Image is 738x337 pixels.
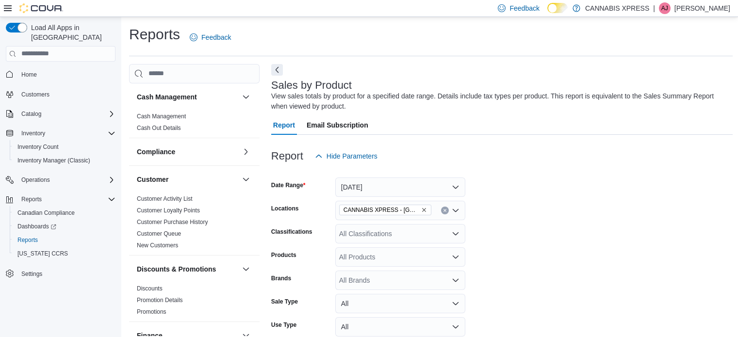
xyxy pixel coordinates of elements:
[17,174,115,186] span: Operations
[201,32,231,42] span: Feedback
[2,266,119,280] button: Settings
[137,297,183,304] a: Promotion Details
[327,151,377,161] span: Hide Parameters
[271,205,299,212] label: Locations
[137,195,193,202] a: Customer Activity List
[240,91,252,103] button: Cash Management
[547,3,568,13] input: Dark Mode
[14,221,60,232] a: Dashboards
[10,154,119,167] button: Inventory Manager (Classic)
[271,181,306,189] label: Date Range
[2,87,119,101] button: Customers
[21,110,41,118] span: Catalog
[137,124,181,132] span: Cash Out Details
[585,2,649,14] p: CANNABIS XPRESS
[17,193,46,205] button: Reports
[335,294,465,313] button: All
[547,13,548,14] span: Dark Mode
[10,206,119,220] button: Canadian Compliance
[335,177,465,197] button: [DATE]
[335,317,465,337] button: All
[137,230,181,238] span: Customer Queue
[17,68,115,80] span: Home
[271,298,298,305] label: Sale Type
[17,193,115,205] span: Reports
[17,157,90,164] span: Inventory Manager (Classic)
[17,88,115,100] span: Customers
[137,207,200,214] a: Customer Loyalty Points
[21,176,50,184] span: Operations
[271,321,296,329] label: Use Type
[19,3,63,13] img: Cova
[137,175,238,184] button: Customer
[240,174,252,185] button: Customer
[271,251,296,259] label: Products
[17,89,53,100] a: Customers
[14,234,115,246] span: Reports
[17,108,115,120] span: Catalog
[137,285,163,292] a: Discounts
[14,207,115,219] span: Canadian Compliance
[17,268,46,280] a: Settings
[21,71,37,79] span: Home
[14,207,79,219] a: Canadian Compliance
[21,129,45,137] span: Inventory
[311,146,381,166] button: Hide Parameters
[452,207,459,214] button: Open list of options
[271,228,312,236] label: Classifications
[137,264,216,274] h3: Discounts & Promotions
[137,195,193,203] span: Customer Activity List
[17,223,56,230] span: Dashboards
[10,247,119,260] button: [US_STATE] CCRS
[2,173,119,187] button: Operations
[137,219,208,225] a: Customer Purchase History
[421,207,427,213] button: Remove CANNABIS XPRESS - Delhi (Main Street) from selection in this group
[137,264,238,274] button: Discounts & Promotions
[21,270,42,278] span: Settings
[137,242,178,249] a: New Customers
[17,108,45,120] button: Catalog
[240,263,252,275] button: Discounts & Promotions
[509,3,539,13] span: Feedback
[14,234,42,246] a: Reports
[2,67,119,81] button: Home
[129,25,180,44] h1: Reports
[14,248,72,259] a: [US_STATE] CCRS
[137,296,183,304] span: Promotion Details
[273,115,295,135] span: Report
[129,111,260,138] div: Cash Management
[137,308,166,315] a: Promotions
[137,147,238,157] button: Compliance
[17,267,115,279] span: Settings
[17,174,54,186] button: Operations
[137,285,163,292] span: Discounts
[129,193,260,255] div: Customer
[17,143,59,151] span: Inventory Count
[6,64,115,306] nav: Complex example
[10,220,119,233] a: Dashboards
[137,113,186,120] a: Cash Management
[14,248,115,259] span: Washington CCRS
[661,2,668,14] span: AJ
[2,107,119,121] button: Catalog
[14,155,94,166] a: Inventory Manager (Classic)
[137,92,197,102] h3: Cash Management
[344,205,419,215] span: CANNABIS XPRESS - [GEOGRAPHIC_DATA] ([GEOGRAPHIC_DATA])
[137,218,208,226] span: Customer Purchase History
[271,274,291,282] label: Brands
[14,221,115,232] span: Dashboards
[21,195,42,203] span: Reports
[137,92,238,102] button: Cash Management
[21,91,49,98] span: Customers
[137,125,181,131] a: Cash Out Details
[271,80,352,91] h3: Sales by Product
[14,141,115,153] span: Inventory Count
[674,2,730,14] p: [PERSON_NAME]
[186,28,235,47] a: Feedback
[137,175,168,184] h3: Customer
[17,209,75,217] span: Canadian Compliance
[271,91,728,112] div: View sales totals by product for a specified date range. Details include tax types per product. T...
[271,64,283,76] button: Next
[17,128,49,139] button: Inventory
